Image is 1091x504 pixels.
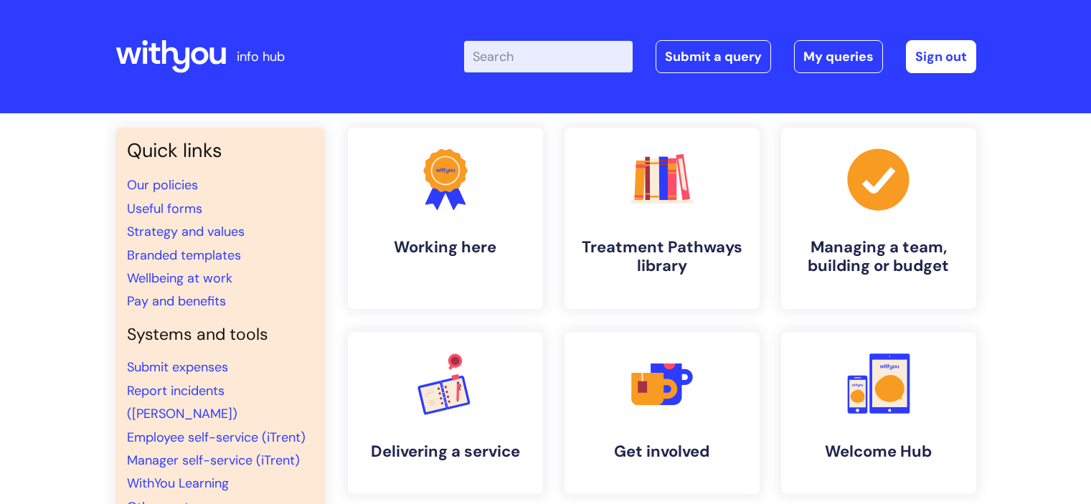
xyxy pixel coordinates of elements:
[781,128,976,309] a: Managing a team, building or budget
[237,45,285,68] p: info hub
[794,40,883,73] a: My queries
[464,41,633,72] input: Search
[793,238,965,276] h4: Managing a team, building or budget
[127,176,198,194] a: Our policies
[127,475,229,492] a: WithYou Learning
[127,270,232,287] a: Wellbeing at work
[793,442,965,461] h4: Welcome Hub
[127,293,226,310] a: Pay and benefits
[127,452,300,469] a: Manager self-service (iTrent)
[781,332,976,494] a: Welcome Hub
[464,40,976,73] div: | -
[565,128,760,309] a: Treatment Pathways library
[348,128,543,309] a: Working here
[359,442,532,461] h4: Delivering a service
[127,358,228,376] a: Submit expenses
[127,139,313,162] h3: Quick links
[127,200,202,217] a: Useful forms
[348,332,543,494] a: Delivering a service
[127,247,241,264] a: Branded templates
[565,332,760,494] a: Get involved
[127,382,237,422] a: Report incidents ([PERSON_NAME])
[127,223,245,240] a: Strategy and values
[906,40,976,73] a: Sign out
[576,238,748,276] h4: Treatment Pathways library
[359,238,532,257] h4: Working here
[127,429,306,446] a: Employee self-service (iTrent)
[127,325,313,345] h4: Systems and tools
[576,442,748,461] h4: Get involved
[656,40,771,73] a: Submit a query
